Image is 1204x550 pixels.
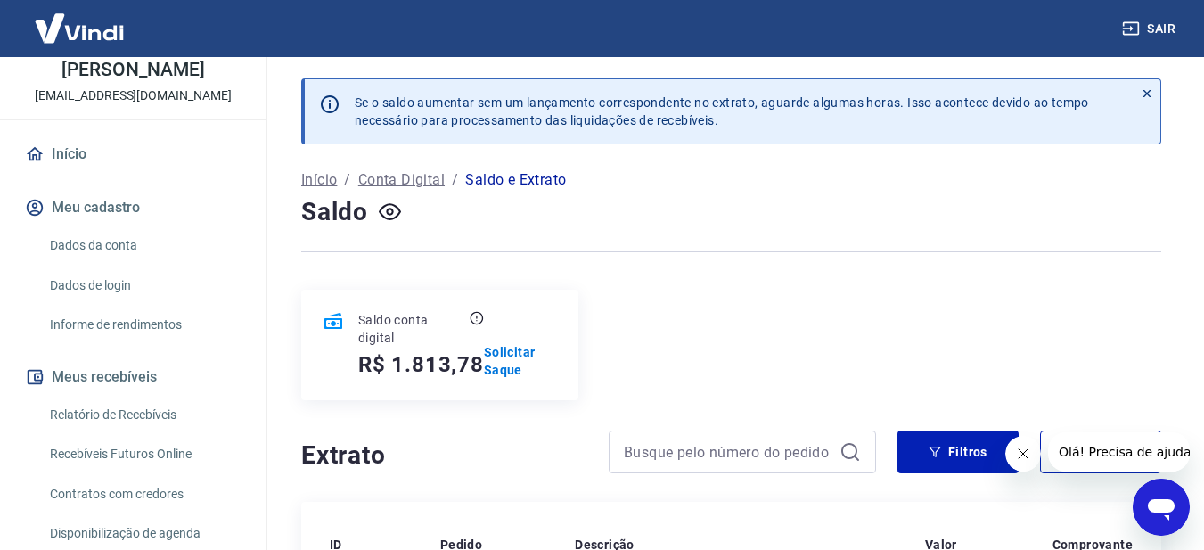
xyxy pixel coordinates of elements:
[465,169,566,191] p: Saldo e Extrato
[21,357,245,397] button: Meus recebíveis
[358,350,484,379] h5: R$ 1.813,78
[484,343,557,379] a: Solicitar Saque
[1040,431,1161,473] button: Exportar
[624,439,832,465] input: Busque pelo número do pedido
[452,169,458,191] p: /
[21,188,245,227] button: Meu cadastro
[358,311,466,347] p: Saldo conta digital
[301,194,368,230] h4: Saldo
[21,135,245,174] a: Início
[301,169,337,191] a: Início
[43,307,245,343] a: Informe de rendimentos
[43,436,245,472] a: Recebíveis Futuros Online
[301,438,587,473] h4: Extrato
[11,12,150,27] span: Olá! Precisa de ajuda?
[61,61,204,79] p: [PERSON_NAME]
[21,1,137,55] img: Vindi
[897,431,1019,473] button: Filtros
[1118,12,1183,45] button: Sair
[43,267,245,304] a: Dados de login
[1133,479,1190,536] iframe: Botão para abrir a janela de mensagens
[344,169,350,191] p: /
[43,227,245,264] a: Dados da conta
[43,476,245,513] a: Contratos com credores
[43,397,245,433] a: Relatório de Recebíveis
[355,94,1089,129] p: Se o saldo aumentar sem um lançamento correspondente no extrato, aguarde algumas horas. Isso acon...
[358,169,445,191] a: Conta Digital
[35,86,232,105] p: [EMAIL_ADDRESS][DOMAIN_NAME]
[1048,432,1190,472] iframe: Mensagem da empresa
[1005,436,1041,472] iframe: Fechar mensagem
